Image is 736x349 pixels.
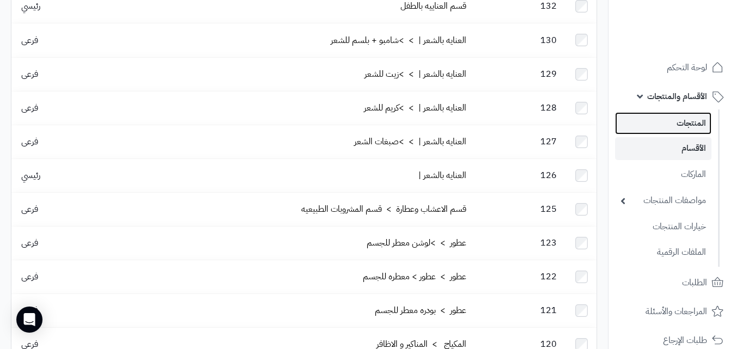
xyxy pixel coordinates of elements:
[535,270,562,283] span: 122
[375,304,466,317] a: عطور > بودره معطر للجسم
[535,68,562,81] span: 129
[16,34,44,47] span: فرعى
[301,203,466,216] a: قسم الاعشاب وعطارة > قسم المشروبات الطبيعيه
[667,60,707,75] span: لوحة التحكم
[647,89,707,104] span: الأقسام والمنتجات
[331,34,466,47] a: العنايه بالشعر | > >شامبو + بلسم للشعر
[364,68,466,81] a: العنايه بالشعر | > >زيت للشعر
[16,203,44,216] span: فرعى
[16,270,44,283] span: فرعى
[16,304,44,317] span: فرعى
[418,169,466,182] a: العنايه بالشعر |
[615,189,711,212] a: مواصفات المنتجات
[646,304,707,319] span: المراجعات والأسئلة
[535,101,562,114] span: 128
[535,304,562,317] span: 121
[16,236,44,249] span: فرعى
[535,34,562,47] span: 130
[682,275,707,290] span: الطلبات
[535,169,562,182] span: 126
[615,270,729,296] a: الطلبات
[663,333,707,348] span: طلبات الإرجاع
[16,101,44,114] span: فرعى
[535,135,562,148] span: 127
[16,135,44,148] span: فرعى
[363,270,466,283] a: عطور > عطور > معطره للجسم
[535,203,562,216] span: 125
[615,163,711,186] a: الماركات
[535,236,562,249] span: 123
[354,135,466,148] a: العنايه بالشعر | > >صبغات الشعر
[16,68,44,81] span: فرعى
[16,307,42,333] div: Open Intercom Messenger
[367,236,466,249] a: عطور > >لوشن معطر للجسم
[16,169,46,182] span: رئيسي
[615,298,729,324] a: المراجعات والأسئلة
[615,112,711,134] a: المنتجات
[364,101,466,114] a: العنايه بالشعر | > >كريم للشعر
[615,241,711,264] a: الملفات الرقمية
[615,54,729,81] a: لوحة التحكم
[615,137,711,160] a: الأقسام
[615,215,711,238] a: خيارات المنتجات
